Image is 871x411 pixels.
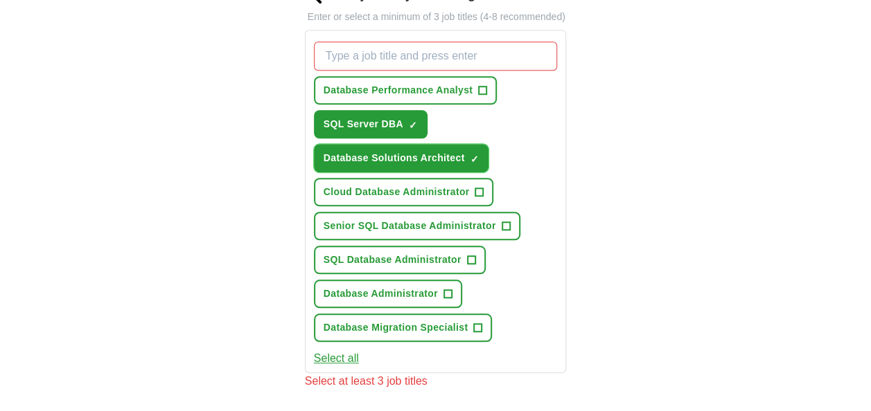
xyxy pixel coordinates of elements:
[324,117,403,131] span: SQL Server DBA
[324,83,473,98] span: Database Performance Analyst
[314,110,428,138] button: SQL Server DBA✓
[324,219,496,233] span: Senior SQL Database Administrator
[314,246,486,274] button: SQL Database Administrator
[314,144,489,172] button: Database Solutions Architect✓
[314,313,493,342] button: Database Migration Specialist
[324,320,468,335] span: Database Migration Specialist
[324,253,461,267] span: SQL Database Administrator
[314,212,520,240] button: Senior SQL Database Administrator
[324,185,470,199] span: Cloud Database Administrator
[314,42,558,71] input: Type a job title and press enter
[324,286,438,301] span: Database Administrator
[409,120,417,131] span: ✓
[314,280,462,308] button: Database Administrator
[324,151,465,165] span: Database Solutions Architect
[305,373,567,390] div: Select at least 3 job titles
[314,178,494,206] button: Cloud Database Administrator
[470,154,478,165] span: ✓
[314,76,497,104] button: Database Performance Analyst
[305,10,567,24] p: Enter or select a minimum of 3 job titles (4-8 recommended)
[314,350,359,367] button: Select all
